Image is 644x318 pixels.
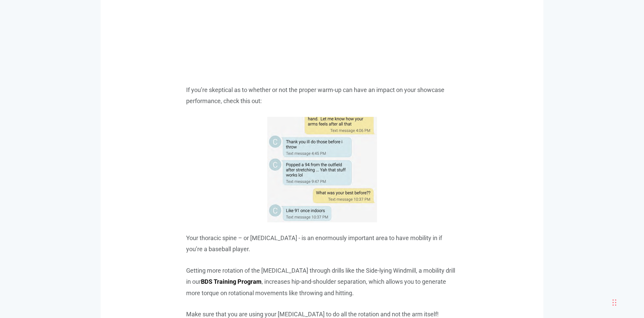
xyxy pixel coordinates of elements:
p: Getting more rotation of the [MEDICAL_DATA] through drills like the Side-lying Windmill, a mobili... [186,265,458,299]
iframe: Chat Widget [549,245,644,318]
p: Your thoracic spine – or [MEDICAL_DATA] - is an enormously important area to have mobility in if ... [186,232,458,255]
p: If you’re skeptical as to whether or not the proper warm-up can have an impact on your showcase p... [186,84,458,107]
div: Drag [612,292,616,313]
a: BDS Training Program [201,278,262,285]
img: Text about 91 MPH Throwing To 94 MPH Throwing after one mobility Drill [267,117,377,222]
